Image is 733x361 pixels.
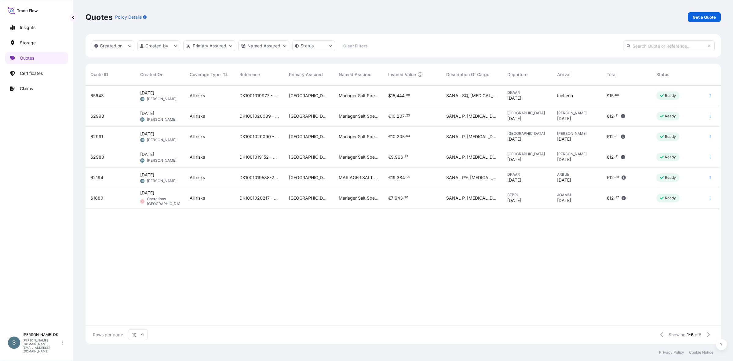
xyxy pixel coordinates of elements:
[193,43,226,49] p: Primary Assured
[507,116,521,122] span: [DATE]
[507,90,547,95] span: DKAAR
[92,40,134,51] button: createdOn Filter options
[607,196,609,200] span: €
[607,114,609,118] span: €
[140,198,144,204] span: OD
[405,135,406,137] span: .
[190,195,205,201] span: All risks
[507,172,547,177] span: DKAAR
[140,178,144,184] span: SD
[395,196,403,200] span: 643
[190,93,205,99] span: All risks
[289,93,329,99] span: [GEOGRAPHIC_DATA]
[90,113,104,119] span: 62993
[147,138,177,142] span: [PERSON_NAME]
[86,12,113,22] p: Quotes
[388,94,391,98] span: $
[147,158,177,163] span: [PERSON_NAME]
[20,55,34,61] p: Quotes
[557,111,597,116] span: [PERSON_NAME]
[557,193,597,197] span: JOAMM
[557,197,571,204] span: [DATE]
[190,113,205,119] span: All risks
[190,175,205,181] span: All risks
[507,95,521,101] span: [DATE]
[397,114,405,118] span: 207
[397,134,405,139] span: 205
[609,94,614,98] span: 15
[507,131,547,136] span: [GEOGRAPHIC_DATA]
[20,70,43,76] p: Certificates
[393,196,395,200] span: ,
[388,175,391,180] span: €
[140,131,154,137] span: [DATE]
[183,40,235,51] button: distributor Filter options
[397,175,405,180] span: 384
[404,197,408,199] span: 90
[140,96,144,102] span: SD
[289,72,323,78] span: Primary Assured
[396,94,405,98] span: 444
[557,136,571,142] span: [DATE]
[140,72,163,78] span: Created On
[396,114,397,118] span: ,
[665,175,676,180] p: Ready
[140,190,154,196] span: [DATE]
[614,115,615,117] span: .
[615,197,619,199] span: 87
[557,116,571,122] span: [DATE]
[289,154,329,160] span: [GEOGRAPHIC_DATA]
[140,116,144,123] span: SD
[405,176,406,178] span: .
[405,156,408,158] span: 87
[5,67,68,79] a: Certificates
[557,72,571,78] span: Arrival
[90,72,108,78] span: Quote ID
[665,114,676,119] p: Ready
[614,135,615,137] span: .
[23,332,60,337] p: [PERSON_NAME] DK
[12,340,16,346] span: S
[406,115,410,117] span: 23
[140,137,144,143] span: SD
[339,134,379,140] span: Mariager Salt Specialties A/S
[391,196,393,200] span: 7
[339,154,379,160] span: Mariager Salt Specialties A/S
[20,40,36,46] p: Storage
[695,332,702,338] span: of 6
[388,155,391,159] span: €
[609,175,614,180] span: 12
[446,175,498,181] span: SANAL P®, [MEDICAL_DATA], PHARMACEUTICAL QUALITY
[388,196,391,200] span: €
[615,94,619,96] span: 00
[391,94,395,98] span: 15
[669,332,686,338] span: Showing
[5,21,68,34] a: Insights
[301,43,314,49] p: Status
[609,155,614,159] span: 12
[239,175,279,181] span: DK1001019588-2566622
[405,94,406,96] span: .
[665,93,676,98] p: Ready
[5,37,68,49] a: Storage
[90,195,103,201] span: 61880
[395,94,396,98] span: ,
[147,97,177,101] span: [PERSON_NAME]
[23,338,60,353] p: [PERSON_NAME][DOMAIN_NAME][EMAIL_ADDRESS][DOMAIN_NAME]
[446,93,498,99] span: SANAL SQ, [MEDICAL_DATA] (NaCl) CHEMICAL PURE QUALITY
[289,175,329,181] span: [GEOGRAPHIC_DATA]
[407,176,410,178] span: 29
[557,157,571,163] span: [DATE]
[403,197,404,199] span: .
[388,114,391,118] span: €
[339,195,379,201] span: Mariager Salt Specialties A/S
[507,197,521,204] span: [DATE]
[394,155,395,159] span: ,
[239,195,279,201] span: DK1001020217 - 2565119
[665,134,676,139] p: Ready
[507,193,547,197] span: BEBRU
[607,94,609,98] span: $
[343,43,367,49] p: Clear Filters
[190,134,205,140] span: All risks
[665,196,676,201] p: Ready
